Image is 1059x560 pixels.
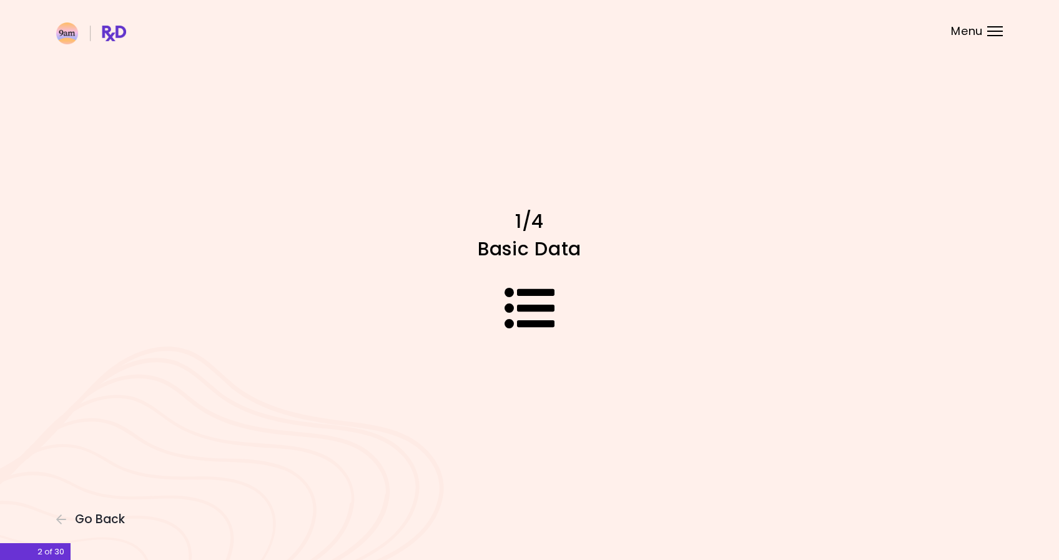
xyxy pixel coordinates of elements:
h1: Basic Data [311,237,748,261]
h1: 1/4 [311,209,748,233]
span: Menu [951,26,983,37]
img: RxDiet [56,22,126,44]
button: Go Back [56,513,131,526]
span: Go Back [75,513,125,526]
